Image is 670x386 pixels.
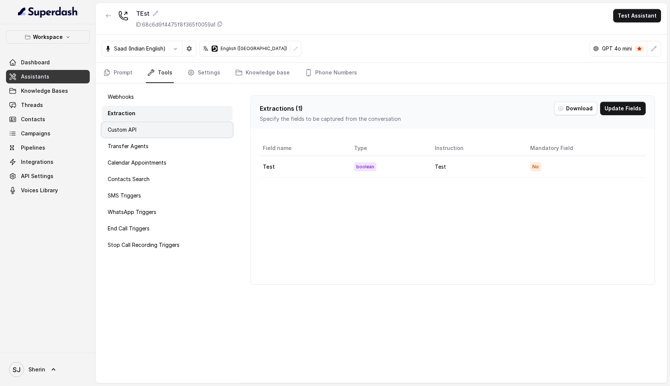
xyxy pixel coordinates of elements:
[108,159,166,166] p: Calendar Appointments
[212,46,218,52] svg: deepgram logo
[6,127,90,140] a: Campaigns
[6,30,90,44] button: Workspace
[108,126,136,134] p: Custom API
[108,241,179,249] p: Stop Call Recording Triggers
[18,6,78,18] img: light.svg
[6,359,90,380] a: Sherin
[6,155,90,169] a: Integrations
[114,45,166,52] p: Saad (Indian English)
[429,156,524,178] td: Test
[21,144,45,151] span: Pipelines
[21,187,58,194] span: Voices Library
[6,184,90,197] a: Voices Library
[6,84,90,98] a: Knowledge Bases
[146,63,174,83] a: Tools
[600,102,646,115] button: Update Fields
[429,141,524,156] th: Instruction
[108,110,135,117] p: Extraction
[260,104,303,113] p: Extractions ( 1 )
[354,162,377,171] span: boolean
[33,33,63,42] p: Workspace
[108,175,150,183] p: Contacts Search
[108,93,134,101] p: Webhooks
[21,59,50,66] span: Dashboard
[136,9,223,18] div: TEst
[6,169,90,183] a: API Settings
[6,141,90,154] a: Pipelines
[260,156,348,178] td: Test
[108,143,148,150] p: Transfer Agents
[21,172,53,180] span: API Settings
[221,46,287,52] p: English ([GEOGRAPHIC_DATA])
[21,87,68,95] span: Knowledge Bases
[186,63,222,83] a: Settings
[234,63,291,83] a: Knowledge base
[554,102,597,115] button: Download
[6,56,90,69] a: Dashboard
[21,116,45,123] span: Contacts
[6,98,90,112] a: Threads
[6,113,90,126] a: Contacts
[21,73,49,80] span: Assistants
[21,158,53,166] span: Integrations
[303,63,359,83] a: Phone Numbers
[108,192,141,199] p: SMS Triggers
[593,46,599,52] svg: openai logo
[613,9,661,22] button: Test Assistant
[348,141,428,156] th: Type
[530,162,541,171] span: No
[102,63,134,83] a: Prompt
[108,208,156,216] p: WhatsApp Triggers
[260,141,348,156] th: Field name
[28,366,45,373] span: Sherin
[13,366,21,374] text: SJ
[102,63,661,83] nav: Tabs
[6,70,90,83] a: Assistants
[136,21,215,28] p: ID: 68c6d9f4475f8f365f0059a1
[21,130,50,137] span: Campaigns
[108,225,150,232] p: End Call Triggers
[602,45,632,52] p: GPT 4o mini
[524,141,646,156] th: Mandatory Field
[21,101,43,109] span: Threads
[260,115,646,123] p: Specify the fields to be captured from the conversation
